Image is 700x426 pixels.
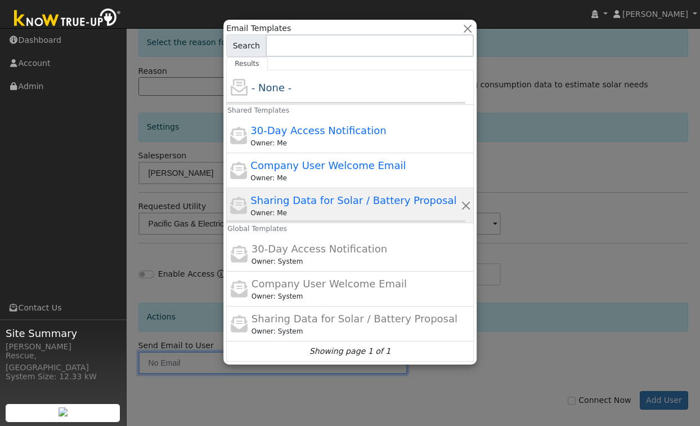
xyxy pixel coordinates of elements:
[219,103,235,119] h6: Shared Templates
[6,341,120,353] div: [PERSON_NAME]
[250,208,460,218] div: Meghan Stimmler
[250,138,460,148] div: Meghan Stimmler
[461,199,472,211] button: Delete Template
[252,326,472,336] div: Leroy Coffman
[250,173,460,183] div: Meghan Stimmler
[250,194,456,206] span: Sharing Data for Solar / Battery Proposal
[250,159,406,171] span: Company User Welcome Email
[252,243,387,255] span: 30-Day Access Notification
[252,82,291,94] span: - None -
[252,278,407,290] span: Company User Welcome Email
[6,326,120,341] span: Site Summary
[252,313,457,325] span: Sharing Data for Solar / Battery Proposal
[226,57,268,70] a: Results
[6,371,120,383] div: System Size: 12.33 kW
[59,407,68,416] img: retrieve
[219,221,235,237] h6: Global Templates
[309,345,391,357] i: Showing page 1 of 1
[8,6,127,32] img: Know True-Up
[622,10,688,19] span: [PERSON_NAME]
[226,23,291,34] span: Email Templates
[250,125,386,136] span: 30-Day Access Notification
[252,256,472,267] div: Leroy Coffman
[6,350,120,374] div: Rescue, [GEOGRAPHIC_DATA]
[226,34,266,57] span: Search
[252,291,472,301] div: Leroy Coffman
